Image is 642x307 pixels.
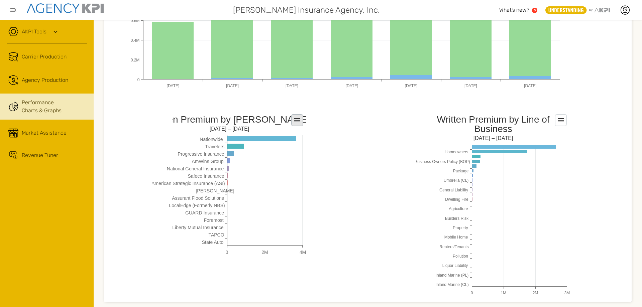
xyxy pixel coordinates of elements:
[449,206,468,211] tspan: Agriculture
[226,84,239,88] text: [DATE]
[346,84,358,88] text: [DATE]
[178,151,224,157] text: Progressive Insurance
[499,7,529,13] span: What’s new?
[452,254,468,259] tspan: Pollution
[445,216,468,221] tspan: Builders Risk
[172,195,224,201] text: Assurant Flood Solutions
[167,166,224,171] text: National General Insurance
[435,273,468,278] tspan: Inland Marine (PL)
[453,225,468,230] tspan: Property
[415,159,470,164] tspan: Business Owners Policy (BOP)
[474,124,512,134] tspan: Business
[444,235,468,240] tspan: Mobile Home
[439,245,468,249] tspan: Renters/Tenants
[453,169,468,173] tspan: Package
[445,197,468,202] tspan: Dwelling Fire
[209,126,249,132] text: [DATE] – [DATE]
[172,225,224,230] text: Liberty Mutual Insurance
[167,84,180,88] text: [DATE]
[27,3,104,13] img: agencykpi-logo-550x69-2d9e3fa8.png
[202,240,223,245] text: State Auto
[442,263,468,268] tspan: Liquor Liability
[192,159,223,164] text: AmWins Group
[22,151,58,159] div: Revenue Tuner
[299,250,306,255] text: 4M
[532,291,538,295] text: 2M
[169,203,225,208] text: LocalEdge (Formerly NBS)
[435,282,468,287] tspan: Inland Marine (CL)
[444,150,468,154] tspan: Homeowners
[200,137,223,142] text: Nationwide
[261,250,268,255] text: 2M
[225,250,228,255] text: 0
[148,114,310,125] text: Written Premium by [PERSON_NAME]
[131,38,140,43] text: 0.4M
[22,76,68,84] div: Agency Production
[524,84,537,88] text: [DATE]
[151,181,225,186] text: American Strategic Insurance (ASI)
[564,291,570,295] text: 3M
[473,135,513,141] text: [DATE] – [DATE]
[532,8,537,13] a: 5
[439,188,468,192] tspan: General Liability
[534,8,536,12] text: 5
[470,291,473,295] text: 0
[22,28,46,36] a: AKPI Tools
[405,84,418,88] text: [DATE]
[233,4,380,16] span: [PERSON_NAME] Insurance Agency, Inc.
[501,291,506,295] text: 1M
[208,232,224,238] text: TAPCO
[131,58,140,62] text: 0.2M
[196,188,234,193] text: [PERSON_NAME]
[286,84,298,88] text: [DATE]
[204,217,223,223] text: Foremost
[131,18,140,23] text: 0.6M
[22,53,67,61] span: Carrier Production
[185,210,224,215] text: GUARD Insurance
[443,178,468,183] tspan: Umbrella (CL)
[188,173,224,179] text: Safeco Insurance
[22,129,67,137] div: Market Assistance
[205,144,224,149] text: Travelers
[464,84,477,88] text: [DATE]
[437,114,549,125] tspan: Written Premium by Line of
[137,78,140,82] text: 0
